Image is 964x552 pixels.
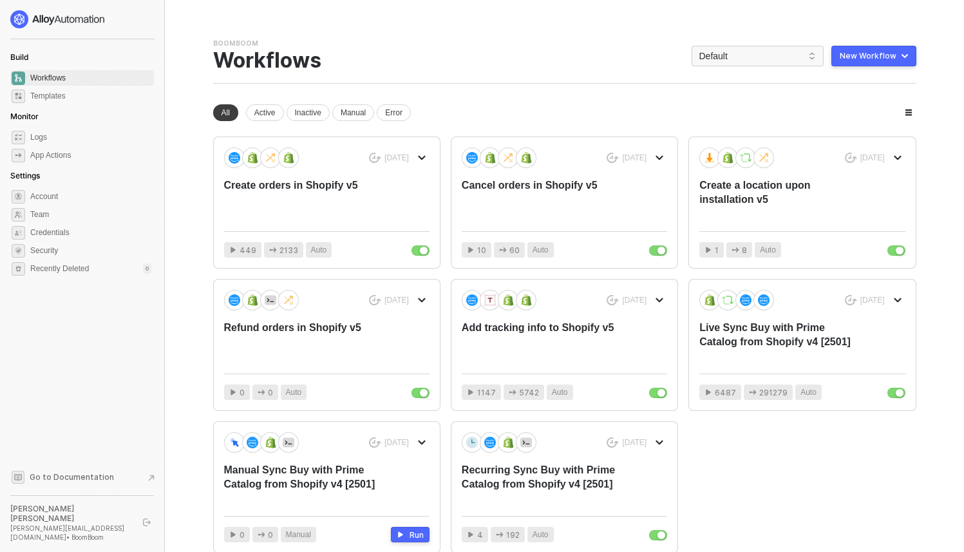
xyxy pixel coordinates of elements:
img: icon [229,294,240,306]
span: Auto [533,244,549,256]
span: icon-app-actions [509,388,516,396]
span: Auto [760,244,776,256]
div: Create a location upon installation v5 [699,178,864,221]
span: icon-success-page [369,153,381,164]
span: 192 [506,529,520,541]
div: Active [246,104,284,121]
img: icon [466,437,478,448]
span: icon-success-page [369,295,381,306]
span: icon-app-actions [258,388,265,396]
div: Workflows [213,48,321,73]
span: icon-arrow-down [418,154,426,162]
div: Run [410,529,424,540]
span: Build [10,52,28,62]
span: Credentials [30,225,151,240]
div: [PERSON_NAME][EMAIL_ADDRESS][DOMAIN_NAME] • BoomBoom [10,524,131,542]
div: [DATE] [622,295,647,306]
div: Cancel orders in Shopify v5 [462,178,626,221]
span: document-arrow [145,471,158,484]
span: icon-success-page [845,153,857,164]
img: icon [502,437,514,448]
span: 60 [509,244,520,256]
span: settings [12,190,25,204]
span: Team [30,207,151,222]
span: 0 [268,386,273,399]
span: Settings [10,171,40,180]
div: [DATE] [384,295,409,306]
span: icon-app-actions [258,531,265,538]
span: icon-arrow-down [656,296,663,304]
div: [DATE] [860,153,885,164]
img: icon [704,294,715,306]
img: icon [229,152,240,164]
div: Refund orders in Shopify v5 [224,321,388,363]
img: icon [484,294,496,306]
span: Recently Deleted [30,263,89,274]
img: icon [484,152,496,164]
div: All [213,104,238,121]
span: Auto [533,529,549,541]
span: Security [30,243,151,258]
span: icon-app-actions [269,246,277,254]
span: icon-app-actions [499,246,507,254]
span: 0 [240,529,245,541]
div: Add tracking info to Shopify v5 [462,321,626,363]
span: Account [30,189,151,204]
span: dashboard [12,71,25,85]
img: icon [283,437,294,448]
img: icon [247,152,258,164]
span: 2133 [279,244,298,256]
button: Run [391,527,430,542]
span: icon-arrow-down [418,439,426,446]
span: icon-success-page [369,437,381,448]
span: icon-success-page [607,437,619,448]
span: settings [12,262,25,276]
span: Monitor [10,111,39,121]
span: credentials [12,226,25,240]
img: icon [502,294,514,306]
span: icon-success-page [607,295,619,306]
img: icon [758,294,770,306]
img: icon [704,152,715,164]
span: marketplace [12,90,25,103]
span: Auto [552,386,568,399]
span: 8 [742,244,747,256]
button: New Workflow [831,46,916,66]
img: icon [722,294,733,306]
div: 0 [143,263,151,274]
div: BoomBoom [213,39,258,48]
div: [DATE] [860,295,885,306]
span: logout [143,519,151,526]
div: [PERSON_NAME] [PERSON_NAME] [10,504,131,524]
div: App Actions [30,150,71,161]
span: 4 [477,529,483,541]
span: icon-app-actions [12,149,25,162]
img: icon [283,294,294,306]
img: icon [520,152,532,164]
img: icon [247,437,258,448]
div: [DATE] [622,153,647,164]
span: 0 [240,386,245,399]
div: Recurring Sync Buy with Prime Catalog from Shopify v4 [2501] [462,463,626,506]
img: icon [484,437,496,448]
img: icon [265,437,276,448]
div: Error [377,104,411,121]
img: icon [229,437,240,448]
div: [DATE] [622,437,647,448]
img: icon [247,294,258,306]
img: icon [502,152,514,164]
span: icon-app-actions [732,246,739,254]
img: icon [740,152,751,164]
span: 0 [268,529,273,541]
span: icon-success-page [607,153,619,164]
span: icon-success-page [845,295,857,306]
span: 10 [477,244,486,256]
div: New Workflow [840,51,896,61]
img: icon [520,437,532,448]
span: Manual [286,529,311,541]
span: icon-app-actions [496,531,504,538]
a: logo [10,10,154,28]
img: icon [265,294,276,306]
div: [DATE] [384,153,409,164]
span: 449 [240,244,256,256]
